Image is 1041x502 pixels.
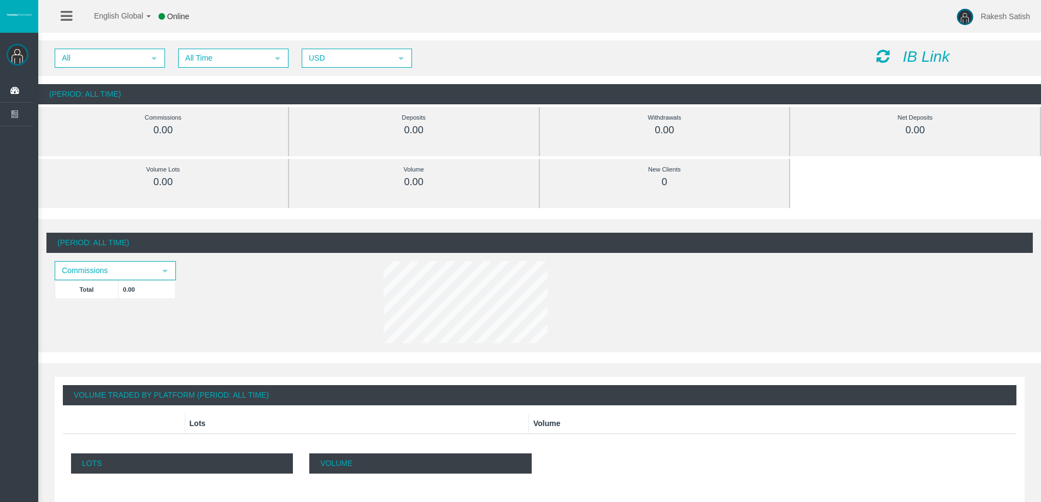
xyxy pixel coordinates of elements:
[314,111,514,124] div: Deposits
[314,124,514,137] div: 0.00
[150,54,158,63] span: select
[303,50,391,67] span: USD
[185,414,528,434] th: Lots
[63,385,1016,405] div: Volume Traded By Platform (Period: All Time)
[273,54,282,63] span: select
[815,111,1015,124] div: Net Deposits
[981,12,1030,21] span: Rakesh Satish
[564,124,765,137] div: 0.00
[564,176,765,188] div: 0
[80,11,143,20] span: English Global
[63,124,263,137] div: 0.00
[161,267,169,275] span: select
[877,49,890,64] i: Reload Dashboard
[397,54,405,63] span: select
[903,48,950,65] i: IB Link
[314,163,514,176] div: Volume
[46,233,1033,253] div: (Period: All Time)
[564,111,765,124] div: Withdrawals
[63,111,263,124] div: Commissions
[56,50,144,67] span: All
[63,176,263,188] div: 0.00
[815,124,1015,137] div: 0.00
[63,163,263,176] div: Volume Lots
[179,50,268,67] span: All Time
[71,453,293,474] p: Lots
[55,280,119,298] td: Total
[56,262,155,279] span: Commissions
[309,453,531,474] p: Volume
[167,12,189,21] span: Online
[119,280,175,298] td: 0.00
[38,84,1041,104] div: (Period: All Time)
[314,176,514,188] div: 0.00
[564,163,765,176] div: New Clients
[957,9,973,25] img: user-image
[5,13,33,17] img: logo.svg
[528,414,1016,434] th: Volume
